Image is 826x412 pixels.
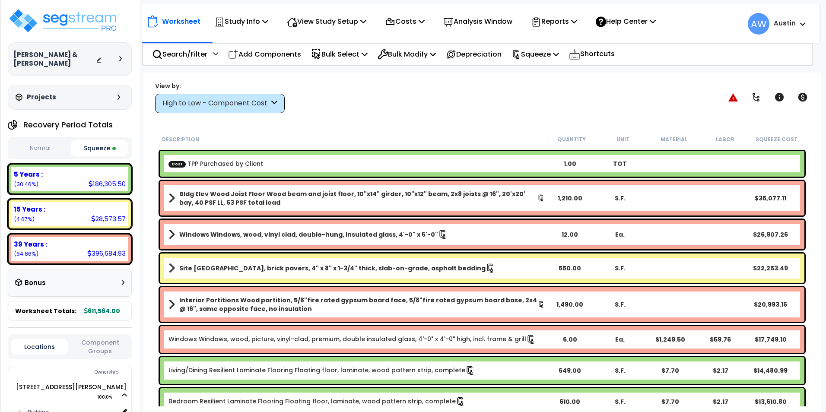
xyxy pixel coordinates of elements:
small: 64.8640093269061% [14,250,38,257]
div: $22,253.49 [745,264,795,273]
small: Labor [716,136,734,143]
p: Reports [531,16,577,27]
small: Squeeze Cost [756,136,797,143]
small: Quantity [557,136,586,143]
a: Individual Item [168,397,465,406]
b: Bldg Elev Wood Joist Floor Wood beam and joist floor, 10"x14" girder, 10"x12" beam, 2x8 joists @ ... [179,190,537,207]
div: 1.00 [545,159,595,168]
p: Add Components [228,48,301,60]
button: Locations [11,339,68,355]
b: Interior Partitions Wood partition, 5/8"fire rated gypsum board face, 5/8"fire rated gypsum board... [179,296,538,313]
p: Bulk Modify [378,48,436,60]
div: $13,610.80 [745,397,795,406]
a: Assembly Title [168,262,545,274]
div: TOT [595,159,645,168]
h3: [PERSON_NAME] & [PERSON_NAME] [13,51,96,68]
b: 5 Years : [14,170,43,179]
button: Component Groups [72,338,128,356]
h3: Projects [27,93,56,101]
a: Assembly Title [168,296,545,313]
b: Austin [774,19,796,28]
span: 100.0% [97,392,120,402]
a: Custom Item [168,159,263,168]
b: Windows Windows, wood, vinyl clad, double-hung, insulated glass, 4'-0" x 5'-0" [179,230,438,239]
span: Worksheet Totals: [15,307,76,315]
p: Squeeze [511,48,559,60]
p: View Study Setup [287,16,366,27]
span: AW [748,13,769,35]
div: High to Low - Component Cost [162,98,269,108]
div: $26,907.26 [745,230,795,239]
div: 28,573.57 [91,214,126,223]
div: $7.70 [645,366,695,375]
div: Ea. [595,335,645,344]
a: [STREET_ADDRESS][PERSON_NAME] 100.0% [16,383,127,391]
span: Cost [168,161,186,167]
p: Costs [385,16,425,27]
div: $1,249.50 [645,335,695,344]
small: Unit [616,136,629,143]
div: View by: [155,82,285,90]
div: $17,749.10 [745,335,795,344]
p: Bulk Select [311,48,368,60]
img: logo_pro_r.png [8,8,120,34]
div: 550.00 [545,264,595,273]
p: Help Center [596,16,656,27]
div: 610.00 [545,397,595,406]
div: $20,993.15 [745,300,795,309]
p: Shortcuts [569,48,615,60]
div: 1,490.00 [545,300,595,309]
a: Individual Item [168,335,536,344]
div: Ownership [25,367,131,377]
div: S.F. [595,300,645,309]
div: S.F. [595,264,645,273]
div: S.F. [595,194,645,203]
div: Add Components [223,44,306,64]
h3: Bonus [25,279,46,287]
div: 396,684.93 [87,249,126,258]
button: Squeeze [71,140,128,156]
div: $35,077.11 [745,194,795,203]
small: 4.672212556658011% [14,216,35,223]
p: Search/Filter [152,48,207,60]
b: 39 Years : [14,240,47,249]
div: $7.70 [645,397,695,406]
p: Study Info [214,16,268,27]
div: Shortcuts [564,44,619,65]
p: Analysis Window [443,16,512,27]
div: $2.17 [695,366,745,375]
div: 1,210.00 [545,194,595,203]
b: Site [GEOGRAPHIC_DATA], brick pavers, 4" x 8" x 1-3/4" thick, slab-on-grade, asphalt bedding [179,264,486,273]
div: $59.76 [695,335,745,344]
a: Assembly Title [168,228,545,241]
div: 186,305.50 [89,179,126,188]
b: 15 Years : [14,205,45,214]
small: Description [162,136,199,143]
b: 611,564.00 [84,307,120,315]
div: Ea. [595,230,645,239]
small: 30.463778116435893% [14,181,38,188]
div: $14,480.99 [745,366,795,375]
button: Normal [11,141,69,156]
div: 12.00 [545,230,595,239]
h4: Recovery Period Totals [23,120,113,129]
div: 649.00 [545,366,595,375]
a: Individual Item [168,366,475,375]
div: Depreciation [441,44,506,64]
div: S.F. [595,397,645,406]
p: Depreciation [446,48,502,60]
small: Material [661,136,687,143]
div: $2.17 [695,397,745,406]
a: Assembly Title [168,190,545,207]
p: Worksheet [162,16,200,27]
div: S.F. [595,366,645,375]
div: 6.00 [545,335,595,344]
